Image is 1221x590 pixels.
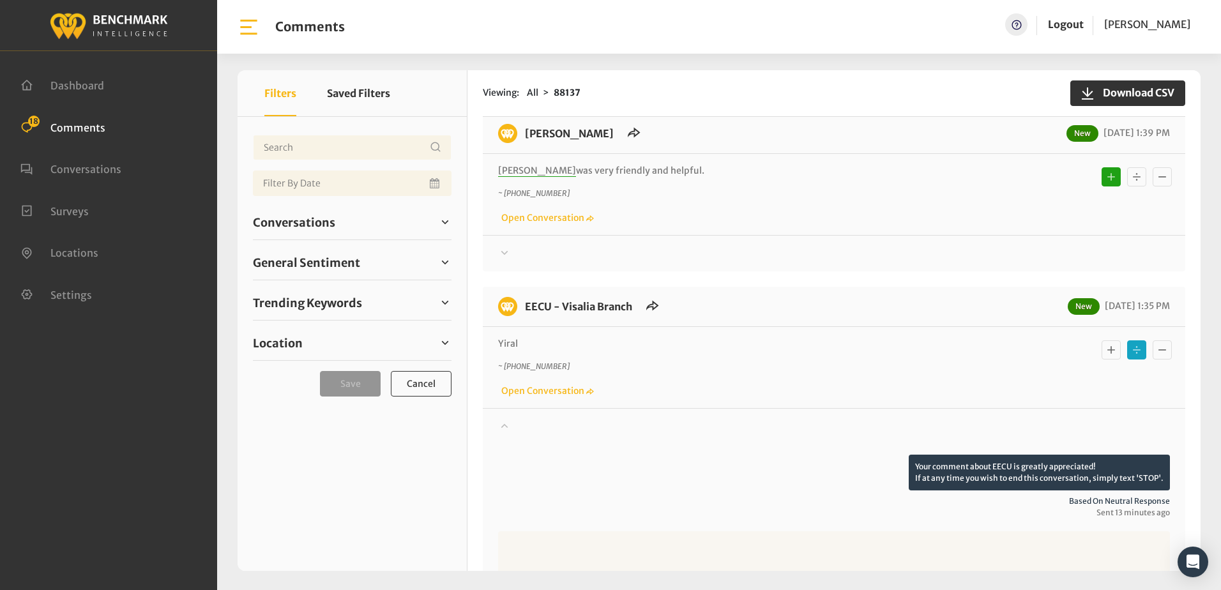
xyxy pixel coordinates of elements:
img: benchmark [49,10,168,41]
button: Download CSV [1070,80,1185,106]
img: benchmark [498,124,517,143]
p: Yiral [498,337,1002,351]
a: Trending Keywords [253,293,451,312]
img: bar [238,16,260,38]
span: 18 [28,116,40,127]
a: Open Conversation [498,212,594,223]
span: [DATE] 1:35 PM [1102,300,1170,312]
span: Trending Keywords [253,294,362,312]
span: Locations [50,246,98,259]
span: New [1066,125,1098,142]
input: Username [253,135,451,160]
span: Location [253,335,303,352]
a: Dashboard [20,78,104,91]
span: Comments [50,121,105,133]
div: Basic example [1098,164,1175,190]
a: Surveys [20,204,89,216]
a: General Sentiment [253,253,451,272]
span: Sent 13 minutes ago [498,507,1170,518]
a: Settings [20,287,92,300]
div: Basic example [1098,337,1175,363]
strong: 88137 [554,87,580,98]
span: Viewing: [483,86,519,100]
button: Filters [264,70,296,116]
a: Location [253,333,451,352]
h6: EECU - Visalia Branch [517,297,640,316]
button: Saved Filters [327,70,390,116]
span: Conversations [253,214,335,231]
h6: EECU - Perrin [517,124,621,143]
span: New [1068,298,1100,315]
span: Dashboard [50,79,104,92]
span: Based on neutral response [498,495,1170,507]
button: Open Calendar [427,170,444,196]
span: Settings [50,288,92,301]
a: EECU - Visalia Branch [525,300,632,313]
span: Surveys [50,204,89,217]
a: Logout [1048,13,1084,36]
a: Open Conversation [498,385,594,397]
span: [PERSON_NAME] [1104,18,1190,31]
div: Open Intercom Messenger [1178,547,1208,577]
i: ~ [PHONE_NUMBER] [498,188,570,198]
span: General Sentiment [253,254,360,271]
input: Date range input field [253,170,451,196]
img: benchmark [498,297,517,316]
p: Your comment about EECU is greatly appreciated! If at any time you wish to end this conversation,... [909,455,1170,490]
span: All [527,87,538,98]
span: [PERSON_NAME] [498,165,576,177]
span: [DATE] 1:39 PM [1100,127,1170,139]
a: Comments 18 [20,120,105,133]
a: Conversations [20,162,121,174]
span: Download CSV [1095,85,1174,100]
span: Conversations [50,163,121,176]
h1: Comments [275,19,345,34]
a: Conversations [253,213,451,232]
a: Logout [1048,18,1084,31]
i: ~ [PHONE_NUMBER] [498,361,570,371]
a: [PERSON_NAME] [1104,13,1190,36]
a: Locations [20,245,98,258]
button: Cancel [391,371,451,397]
p: was very friendly and helpful. [498,164,1002,178]
a: [PERSON_NAME] [525,127,614,140]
